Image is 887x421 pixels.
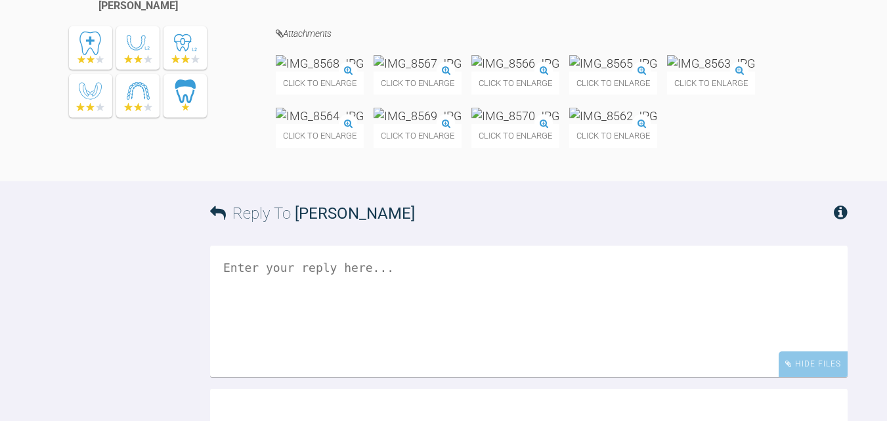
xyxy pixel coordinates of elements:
span: Click to enlarge [276,72,364,95]
h4: Attachments [276,26,848,42]
img: IMG_8563.JPG [667,55,755,72]
span: Click to enlarge [569,124,657,147]
span: Click to enlarge [667,72,755,95]
img: IMG_8568.JPG [276,55,364,72]
img: IMG_8570.JPG [471,108,559,124]
img: IMG_8567.JPG [374,55,462,72]
img: IMG_8564.JPG [276,108,364,124]
span: Click to enlarge [276,124,364,147]
img: IMG_8562.JPG [569,108,657,124]
h3: Reply To [210,201,415,226]
span: Click to enlarge [471,72,559,95]
img: IMG_8566.JPG [471,55,559,72]
span: Click to enlarge [471,124,559,147]
span: Click to enlarge [569,72,657,95]
img: IMG_8569.JPG [374,108,462,124]
span: Click to enlarge [374,72,462,95]
span: [PERSON_NAME] [295,204,415,223]
span: Click to enlarge [374,124,462,147]
div: Hide Files [779,351,848,377]
img: IMG_8565.JPG [569,55,657,72]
